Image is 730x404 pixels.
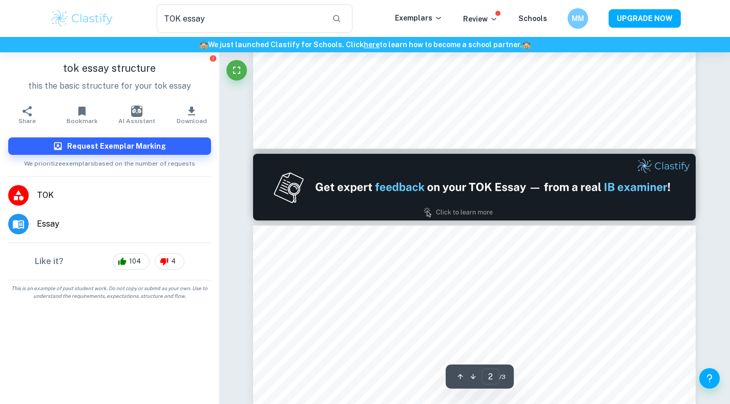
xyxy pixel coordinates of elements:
[8,80,211,92] p: this the basic structure for your tok essay
[177,117,207,125] span: Download
[253,154,696,220] img: Ad
[572,13,583,24] h6: MM
[67,117,98,125] span: Bookmark
[499,372,506,381] span: / 3
[37,218,211,230] span: Essay
[568,8,588,29] button: MM
[210,54,217,62] button: Report issue
[395,12,443,24] p: Exemplars
[8,137,211,155] button: Request Exemplar Marking
[699,368,720,389] button: Help and Feedback
[463,13,498,25] p: Review
[157,4,324,33] input: Search for any exemplars...
[37,189,211,201] span: TOK
[24,155,195,168] span: We prioritize exemplars based on the number of requests
[609,9,681,28] button: UPGRADE NOW
[113,253,150,270] div: 104
[67,140,166,152] h6: Request Exemplar Marking
[50,8,115,29] img: Clastify logo
[165,256,181,267] span: 4
[4,285,215,300] span: This is an example of past student work. Do not copy or submit as your own. Use to understand the...
[155,253,184,270] div: 4
[199,41,208,49] span: 🏫
[8,60,211,76] h1: tok essay structure
[226,60,247,80] button: Fullscreen
[518,14,547,23] a: Schools
[522,41,531,49] span: 🏫
[364,41,380,49] a: here
[123,256,147,267] span: 104
[55,100,110,129] button: Bookmark
[164,100,219,129] button: Download
[35,255,64,268] h6: Like it?
[118,117,155,125] span: AI Assistant
[131,106,142,117] img: AI Assistant
[2,39,728,50] h6: We just launched Clastify for Schools. Click to learn how to become a school partner.
[18,117,36,125] span: Share
[110,100,164,129] button: AI Assistant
